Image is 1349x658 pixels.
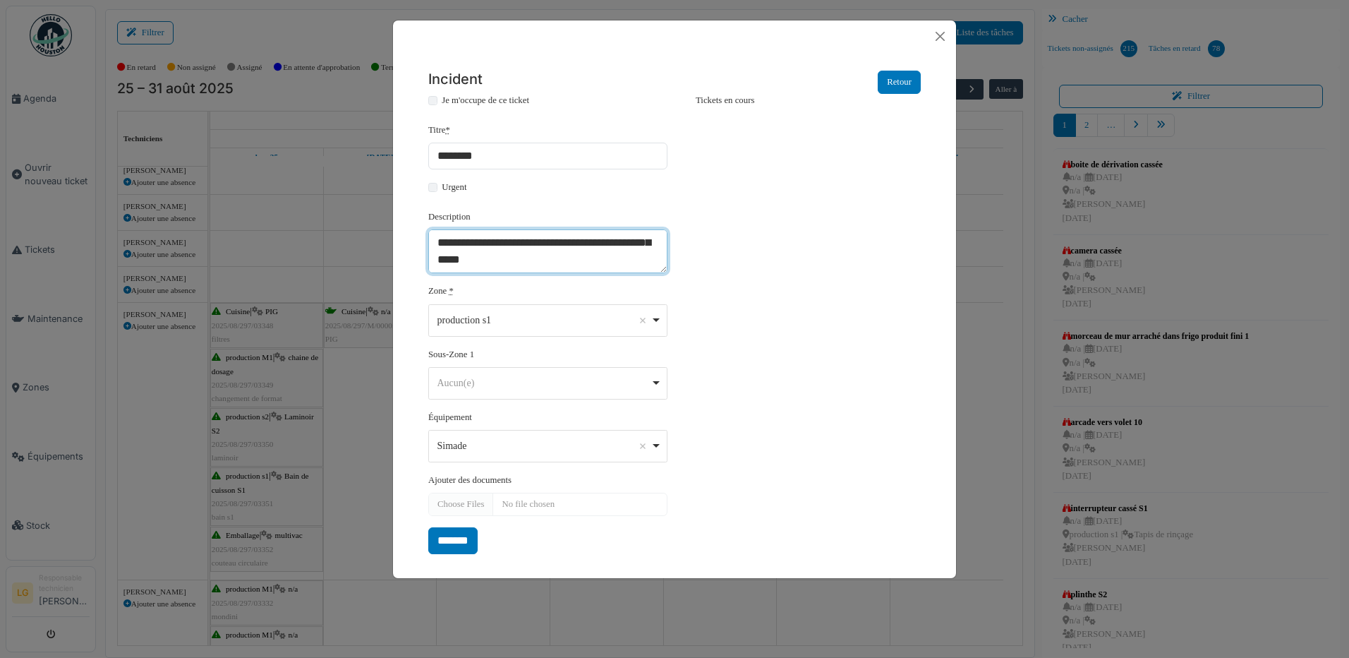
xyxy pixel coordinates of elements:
[445,125,449,135] abbr: Requis
[878,71,921,94] button: Retour
[428,210,471,224] label: Description
[437,313,651,328] div: production s1
[437,376,651,390] div: Aucun(e)
[428,348,474,361] label: Sous-Zone 1
[428,71,483,88] h5: Incident
[428,474,512,487] label: Ajouter des documents
[442,94,529,107] label: Je m'occupe de ce ticket
[682,94,921,107] label: Tickets en cours
[636,313,650,328] button: Remove item: '11107'
[428,124,450,137] label: Titre
[437,438,651,453] div: Simade
[636,439,650,453] button: Remove item: '140948'
[930,26,950,47] button: Close
[428,411,472,424] label: Équipement
[449,286,454,296] abbr: required
[442,181,466,194] label: Urgent
[428,285,447,298] label: Zone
